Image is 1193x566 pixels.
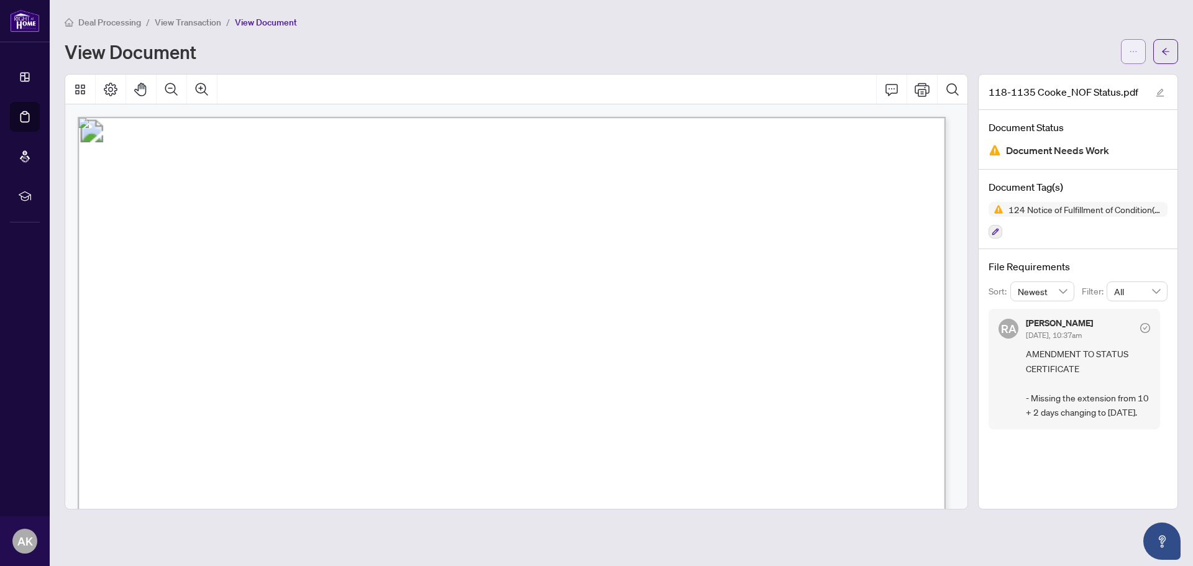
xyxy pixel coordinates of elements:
[1003,205,1168,214] span: 124 Notice of Fulfillment of Condition(s) - Agreement of Purchase and Sale
[1156,88,1164,97] span: edit
[989,144,1001,157] img: Document Status
[989,259,1168,274] h4: File Requirements
[10,9,40,32] img: logo
[235,17,297,28] span: View Document
[1006,142,1109,159] span: Document Needs Work
[78,17,141,28] span: Deal Processing
[989,202,1003,217] img: Status Icon
[65,42,196,62] h1: View Document
[146,15,150,29] li: /
[65,18,73,27] span: home
[1143,523,1181,560] button: Open asap
[989,84,1138,99] span: 118-1135 Cooke_NOF Status.pdf
[1114,282,1160,301] span: All
[1129,47,1138,56] span: ellipsis
[1026,331,1082,340] span: [DATE], 10:37am
[1026,347,1150,419] span: AMENDMENT TO STATUS CERTIFICATE - Missing the extension from 10 + 2 days changing to [DATE].
[1026,319,1093,327] h5: [PERSON_NAME]
[155,17,221,28] span: View Transaction
[1001,320,1017,337] span: RA
[989,180,1168,194] h4: Document Tag(s)
[226,15,230,29] li: /
[1018,282,1067,301] span: Newest
[1082,285,1107,298] p: Filter:
[989,120,1168,135] h4: Document Status
[1140,323,1150,333] span: check-circle
[989,285,1010,298] p: Sort:
[17,532,33,550] span: AK
[1161,47,1170,56] span: arrow-left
